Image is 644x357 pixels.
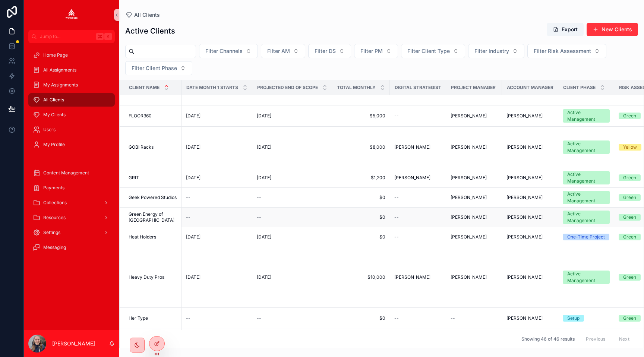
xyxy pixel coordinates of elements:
a: Active Management [563,271,610,284]
span: Filter Industry [474,47,509,55]
span: [PERSON_NAME] [506,214,543,220]
a: [PERSON_NAME] [451,274,498,280]
a: -- [257,195,328,200]
a: Home Page [28,48,115,62]
span: GRIT [129,175,139,181]
button: Select Button [125,61,192,75]
a: [DATE] [186,113,248,119]
div: Green [623,194,636,201]
span: -- [186,214,190,220]
span: $0 [337,195,385,200]
span: Projected End of Scope [257,85,318,91]
span: Filter Client Type [407,47,450,55]
a: Active Management [563,109,610,123]
a: [DATE] [257,234,328,240]
span: [DATE] [257,274,271,280]
span: Heat Holders [129,234,156,240]
div: Green [623,214,636,221]
button: Select Button [199,44,258,58]
span: [PERSON_NAME] [451,234,487,240]
img: App logo [66,9,78,21]
a: [PERSON_NAME] [394,175,442,181]
a: Active Management [563,171,610,184]
a: GOBI Racks [129,144,177,150]
a: [PERSON_NAME] [506,113,554,119]
a: -- [186,214,248,220]
a: [PERSON_NAME] [394,144,442,150]
a: -- [186,315,248,321]
button: New Clients [587,23,638,36]
span: Home Page [43,52,68,58]
span: Filter PM [360,47,383,55]
button: Select Button [261,44,305,58]
span: [PERSON_NAME] [506,315,543,321]
a: Users [28,123,115,136]
div: Green [623,174,636,181]
a: Setup [563,315,610,322]
div: Active Management [567,271,605,284]
span: [DATE] [257,175,271,181]
span: My Profile [43,142,65,148]
div: Green [623,113,636,119]
a: $0 [337,214,385,220]
a: [PERSON_NAME] [451,175,498,181]
span: All Clients [134,11,160,19]
a: Payments [28,181,115,195]
a: [PERSON_NAME] [506,214,554,220]
a: Messaging [28,241,115,254]
a: [DATE] [186,234,248,240]
a: [DATE] [257,274,328,280]
div: Active Management [567,191,605,204]
span: -- [394,214,399,220]
a: [DATE] [257,175,328,181]
a: Heavy Duty Pros [129,274,177,280]
div: Active Management [567,109,605,123]
a: [DATE] [257,113,328,119]
a: -- [394,214,442,220]
span: Date Month 1 Starts [186,85,238,91]
button: Jump to...K [28,30,115,43]
p: [PERSON_NAME] [52,340,95,347]
span: Resources [43,215,66,221]
a: [PERSON_NAME] [506,274,554,280]
a: Active Management [563,140,610,154]
span: Jump to... [40,34,93,40]
a: One-Time Project [563,234,610,240]
span: [PERSON_NAME] [394,144,430,150]
div: Green [623,274,636,281]
a: -- [451,315,498,321]
span: $0 [337,234,385,240]
a: FLOOR360 [129,113,177,119]
a: [DATE] [186,175,248,181]
span: Showing 46 of 46 results [521,336,575,342]
span: Filter Channels [205,47,243,55]
span: Account Manager [507,85,553,91]
a: $8,000 [337,144,385,150]
span: [PERSON_NAME] [394,175,430,181]
a: Geek Powered Studios [129,195,177,200]
a: [PERSON_NAME] [506,234,554,240]
a: [DATE] [186,274,248,280]
a: Collections [28,196,115,209]
button: Select Button [468,44,524,58]
a: [PERSON_NAME] [451,144,498,150]
a: -- [186,195,248,200]
span: [PERSON_NAME] [506,175,543,181]
a: Active Management [563,211,610,224]
span: Digital Strategist [395,85,441,91]
a: $0 [337,315,385,321]
span: My Assignments [43,82,78,88]
a: GRIT [129,175,177,181]
span: $5,000 [337,113,385,119]
span: FLOOR360 [129,113,152,119]
button: Select Button [527,44,606,58]
span: -- [394,195,399,200]
a: All Clients [125,11,160,19]
span: [PERSON_NAME] [451,195,487,200]
span: $1,200 [337,175,385,181]
a: Resources [28,211,115,224]
span: -- [257,214,261,220]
